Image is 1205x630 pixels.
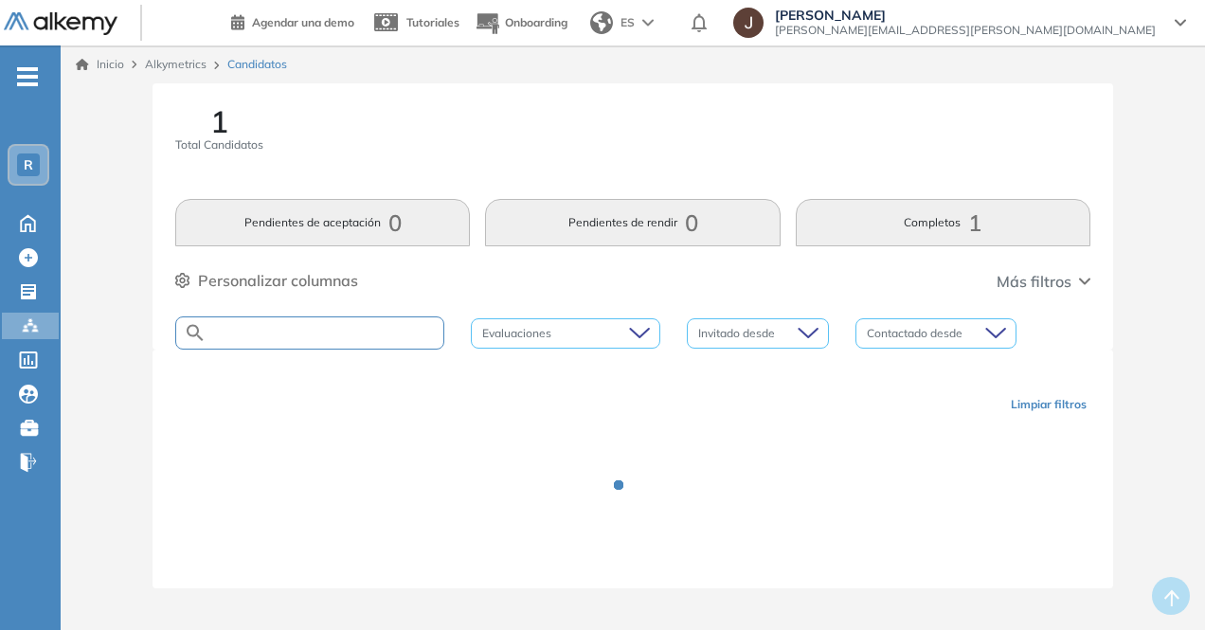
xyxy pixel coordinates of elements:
img: SEARCH_ALT [184,321,207,345]
span: [PERSON_NAME] [775,8,1156,23]
span: Más filtros [997,270,1071,293]
button: Más filtros [997,270,1090,293]
span: Onboarding [505,15,567,29]
span: ES [620,14,635,31]
a: Inicio [76,56,124,73]
button: Completos1 [796,199,1090,246]
span: 1 [210,106,228,136]
span: Alkymetrics [145,57,207,71]
span: [PERSON_NAME][EMAIL_ADDRESS][PERSON_NAME][DOMAIN_NAME] [775,23,1156,38]
button: Onboarding [475,3,567,44]
span: Tutoriales [406,15,459,29]
span: Candidatos [227,56,287,73]
span: Agendar una demo [252,15,354,29]
img: arrow [642,19,654,27]
span: Personalizar columnas [198,269,358,292]
button: Limpiar filtros [1003,388,1094,421]
button: Pendientes de aceptación0 [175,199,470,246]
span: Total Candidatos [175,136,263,153]
img: world [590,11,613,34]
a: Agendar una demo [231,9,354,32]
button: Pendientes de rendir0 [485,199,780,246]
i: - [17,75,38,79]
span: R [24,157,33,172]
img: Logo [4,12,117,36]
button: Personalizar columnas [175,269,358,292]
